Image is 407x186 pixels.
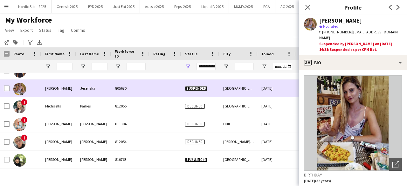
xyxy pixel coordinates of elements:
button: BYD 2025 [83,0,108,13]
a: Tag [55,26,67,34]
div: [PERSON_NAME] [41,133,76,150]
button: AO 2025 [275,0,299,13]
span: First Name [45,52,65,56]
img: Michelle Nunn [13,154,26,167]
button: Open Filter Menu [45,64,51,69]
div: [DATE] [258,79,296,97]
span: Tag [58,27,65,33]
img: Michelle Brant [13,118,26,131]
button: Open Filter Menu [115,64,121,69]
h3: Profile [299,3,407,11]
span: Status [39,27,52,33]
span: ! [21,134,27,141]
div: [PERSON_NAME] [319,18,362,24]
span: City [223,52,231,56]
div: Michaella [41,97,76,115]
input: Last Name Filter Input [92,63,107,70]
div: Suspended by [PERSON_NAME] on [DATE] 16:31: [319,41,402,52]
span: Workforce ID [115,49,138,59]
button: Open Filter Menu [185,64,191,69]
div: 810763 [111,151,149,168]
span: Declined [185,140,205,144]
div: 811304 [111,115,149,133]
button: M&M's 2025 [229,0,258,13]
span: Last Name [80,52,99,56]
div: [PERSON_NAME] [76,133,111,150]
button: Pepsi 2025 [169,0,196,13]
span: Joined [261,52,274,56]
app-action-btn: Export XLSX [36,38,43,46]
span: Comms [71,27,85,33]
a: Comms [68,26,88,34]
app-action-btn: Add to tag [12,38,19,46]
div: Parkes [76,97,111,115]
div: [PERSON_NAME][GEOGRAPHIC_DATA] [219,133,258,150]
div: Open photos pop-in [389,158,402,171]
div: Jesenska [76,79,111,97]
button: Open Filter Menu [223,64,229,69]
div: [GEOGRAPHIC_DATA] [219,169,258,186]
div: [GEOGRAPHIC_DATA] [219,97,258,115]
div: Hull [219,115,258,133]
div: Bio [299,55,407,70]
div: [PERSON_NAME] [41,169,76,186]
app-action-btn: Notify workforce [3,38,10,46]
button: Open Filter Menu [80,64,86,69]
img: Michaella Parkes [13,100,26,113]
span: View [5,27,14,33]
a: View [3,26,17,34]
span: Suspended as per CPM list. [329,47,377,52]
span: Suspended [185,157,207,162]
div: [DATE] [258,115,296,133]
div: [DATE] [258,151,296,168]
button: Liquid IV 2025 [196,0,229,13]
button: Aussie 2025 [140,0,169,13]
div: [PERSON_NAME] [76,151,111,168]
span: Rating [153,52,165,56]
span: Declined [185,104,205,109]
span: My Workforce [5,15,52,25]
span: Export [20,27,33,33]
span: ! [21,99,27,105]
span: Photo [13,52,24,56]
div: 805670 [111,79,149,97]
button: Genesis 2025 [52,0,83,13]
div: 812054 [111,133,149,150]
div: [PERSON_NAME] [41,115,76,133]
span: [DATE] (32 years) [304,178,331,183]
div: [PERSON_NAME] [41,151,76,168]
button: Nordic Spirit 2025 [13,0,52,13]
input: First Name Filter Input [57,63,72,70]
span: Suspended [185,86,207,91]
span: t. [PHONE_NUMBER] [319,30,352,34]
div: [DATE] [258,133,296,150]
input: City Filter Input [235,63,254,70]
img: Crew avatar or photo [304,75,402,171]
div: Ford [76,169,111,186]
div: [DATE] [258,97,296,115]
span: | [EMAIL_ADDRESS][DOMAIN_NAME] [319,30,400,40]
span: Status [185,52,197,56]
span: Declined [185,122,205,127]
img: Michelle Golding [13,136,26,149]
div: [GEOGRAPHIC_DATA] [219,151,258,168]
div: [DATE] [258,169,296,186]
div: [GEOGRAPHIC_DATA] [219,79,258,97]
div: [PERSON_NAME] [41,79,76,97]
span: ! [21,117,27,123]
span: Not rated [323,24,338,29]
a: Export [18,26,35,34]
div: 805965 [111,169,149,186]
input: Joined Filter Input [273,63,292,70]
div: 812055 [111,97,149,115]
a: Status [37,26,54,34]
input: Workforce ID Filter Input [127,63,146,70]
img: Michaela Jesenska [13,83,26,95]
app-action-btn: Advanced filters [26,38,34,46]
button: Just Eat 2025 [108,0,140,13]
h3: Birthday [304,172,402,178]
button: Open Filter Menu [261,64,267,69]
button: PGA [258,0,275,13]
div: [PERSON_NAME] [76,115,111,133]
